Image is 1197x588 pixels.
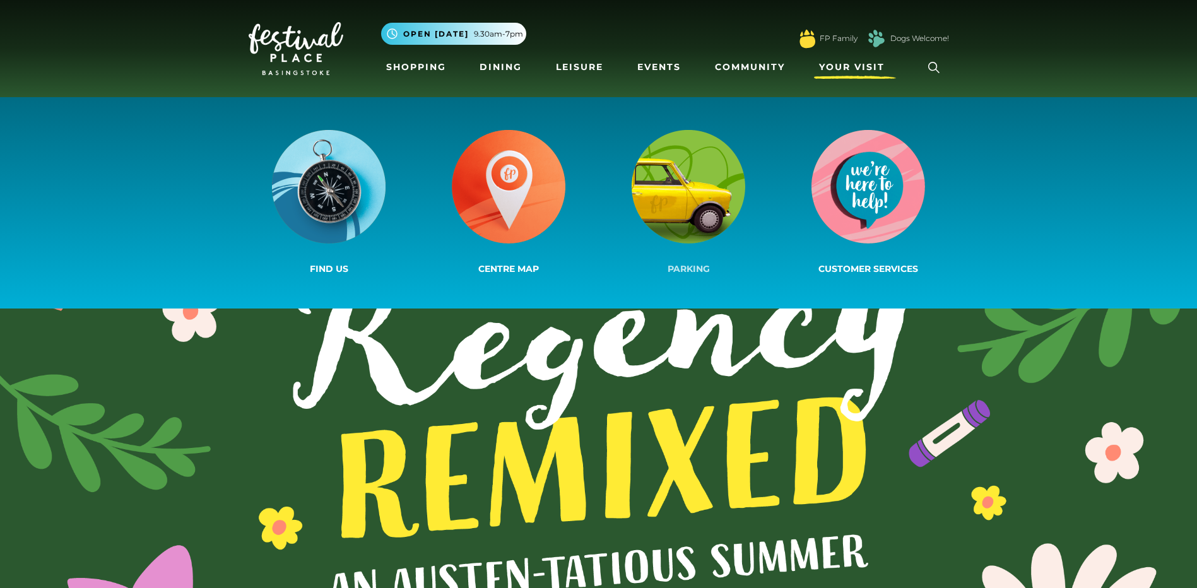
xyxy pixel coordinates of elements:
a: Dogs Welcome! [890,33,949,44]
img: Festival Place Logo [249,22,343,75]
span: Centre Map [478,263,539,274]
a: Community [710,56,790,79]
span: 9.30am-7pm [474,28,523,40]
a: FP Family [820,33,858,44]
span: Customer Services [818,263,918,274]
a: Your Visit [814,56,896,79]
span: Parking [668,263,710,274]
a: Find us [239,127,419,278]
a: Centre Map [419,127,599,278]
a: Parking [599,127,779,278]
a: Dining [475,56,527,79]
span: Your Visit [819,61,885,74]
span: Find us [310,263,348,274]
a: Leisure [551,56,608,79]
a: Events [632,56,686,79]
button: Open [DATE] 9.30am-7pm [381,23,526,45]
a: Customer Services [779,127,958,278]
a: Shopping [381,56,451,79]
span: Open [DATE] [403,28,469,40]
